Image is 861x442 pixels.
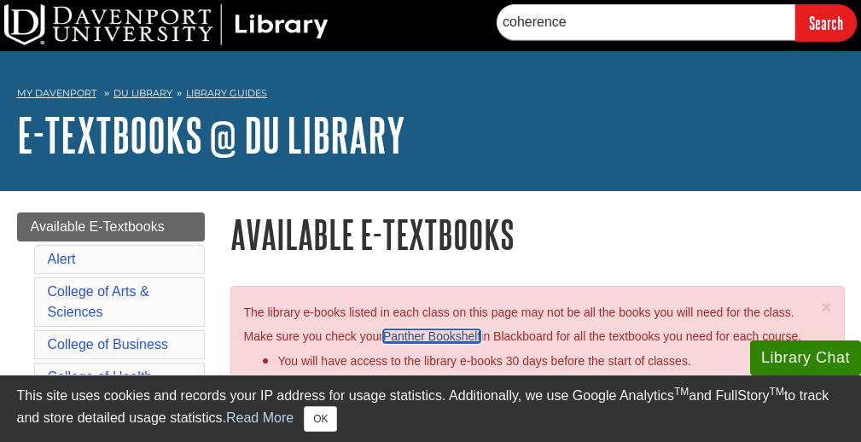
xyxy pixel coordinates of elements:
[31,219,165,234] span: Available E-Textbooks
[230,212,845,256] h1: Available E-Textbooks
[113,87,172,99] a: DU Library
[17,212,205,241] a: Available E-Textbooks
[186,87,267,99] a: Library Guides
[497,4,857,41] form: Searches DU Library's articles, books, and more
[48,252,76,266] a: Alert
[674,386,689,398] sup: TM
[17,108,405,161] a: E-Textbooks @ DU Library
[770,386,784,398] sup: TM
[17,82,845,109] nav: breadcrumb
[497,4,795,40] input: Find Articles, Books, & More...
[304,406,337,432] button: Close
[4,4,329,45] img: DU Library
[48,337,168,352] a: College of Business
[821,298,831,316] button: Close
[278,354,691,368] span: You will have access to the library e-books 30 days before the start of classes.
[17,386,845,432] div: This site uses cookies and records your IP address for usage statistics. Additionally, we use Goo...
[244,305,802,344] span: The library e-books listed in each class on this page may not be all the books you will need for ...
[821,297,831,317] span: ×
[48,284,149,319] a: College of Arts & Sciences
[750,340,861,375] button: Library Chat
[226,410,294,425] a: Read More
[795,4,857,41] input: Search
[48,369,153,404] a: College of Health Professions
[17,86,96,101] a: My Davenport
[383,329,480,343] a: Panther Bookshelf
